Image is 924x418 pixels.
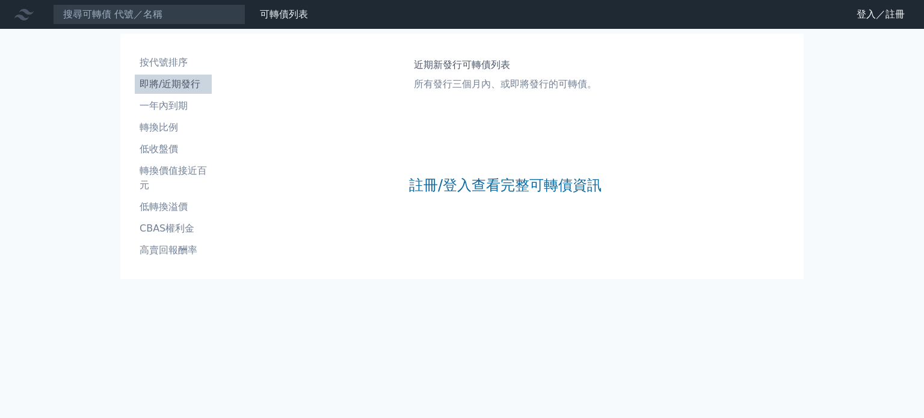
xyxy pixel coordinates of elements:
a: 註冊/登入查看完整可轉債資訊 [409,176,602,195]
a: 轉換比例 [135,118,212,137]
a: CBAS權利金 [135,219,212,238]
a: 低轉換溢價 [135,197,212,217]
a: 一年內到期 [135,96,212,115]
h1: 近期新發行可轉債列表 [414,58,597,72]
a: 登入／註冊 [847,5,914,24]
li: 一年內到期 [135,99,212,113]
li: 轉換價值接近百元 [135,164,212,192]
li: CBAS權利金 [135,221,212,236]
a: 可轉債列表 [260,8,308,20]
li: 低轉換溢價 [135,200,212,214]
li: 高賣回報酬率 [135,243,212,257]
p: 所有發行三個月內、或即將發行的可轉債。 [414,77,597,91]
li: 即將/近期發行 [135,77,212,91]
input: 搜尋可轉債 代號／名稱 [53,4,245,25]
li: 低收盤價 [135,142,212,156]
a: 轉換價值接近百元 [135,161,212,195]
a: 按代號排序 [135,53,212,72]
a: 低收盤價 [135,140,212,159]
a: 即將/近期發行 [135,75,212,94]
a: 高賣回報酬率 [135,241,212,260]
li: 按代號排序 [135,55,212,70]
li: 轉換比例 [135,120,212,135]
